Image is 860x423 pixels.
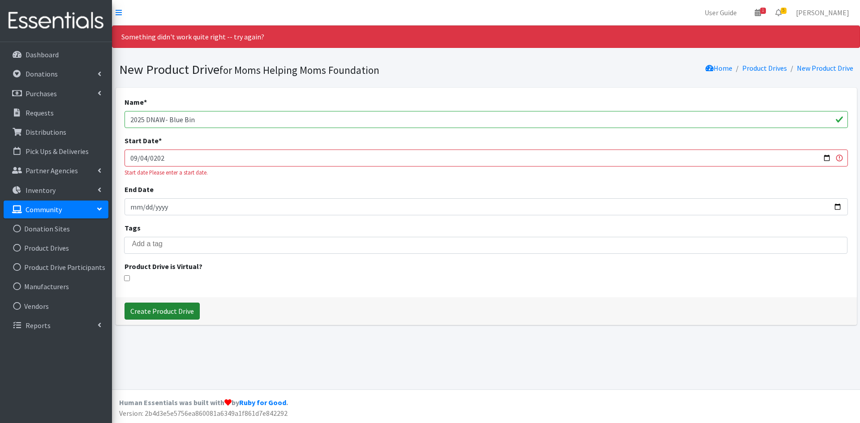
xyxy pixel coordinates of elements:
p: Inventory [26,186,56,195]
a: Donations [4,65,108,83]
label: Tags [125,222,141,233]
a: Inventory [4,181,108,199]
a: Vendors [4,297,108,315]
a: Ruby for Good [239,398,286,407]
input: Create Product Drive [125,303,200,320]
strong: Human Essentials was built with by . [119,398,288,407]
label: End Date [125,184,154,195]
a: Donation Sites [4,220,108,238]
a: New Product Drive [797,64,853,73]
a: Community [4,201,108,218]
p: Distributions [26,128,66,137]
a: Product Drives [742,64,787,73]
label: Name [125,97,147,107]
a: Product Drives [4,239,108,257]
p: Partner Agencies [26,166,78,175]
abbr: required [159,136,162,145]
img: HumanEssentials [4,6,108,36]
p: Reports [26,321,51,330]
a: Distributions [4,123,108,141]
small: for Moms Helping Moms Foundation [219,64,379,77]
p: Community [26,205,62,214]
div: Start date Please enter a start date. [125,168,848,177]
a: 1 [748,4,768,21]
p: Donations [26,69,58,78]
p: Dashboard [26,50,59,59]
a: Partner Agencies [4,162,108,179]
span: 5 [781,8,787,14]
abbr: required [144,98,147,107]
p: Pick Ups & Deliveries [26,147,89,156]
label: Start Date [125,135,162,146]
input: Add a tag [132,240,852,248]
a: Product Drive Participants [4,258,108,276]
a: Purchases [4,85,108,103]
a: Home [705,64,732,73]
div: Something didn't work quite right -- try again? [112,26,860,48]
a: Pick Ups & Deliveries [4,142,108,160]
p: Purchases [26,89,57,98]
a: Dashboard [4,46,108,64]
a: Reports [4,316,108,334]
span: 1 [760,8,766,14]
a: 5 [768,4,789,21]
a: Requests [4,104,108,122]
h1: New Product Drive [119,62,483,77]
span: Version: 2b4d3e5e5756ea860081a6349a1f861d7e842292 [119,409,288,418]
a: [PERSON_NAME] [789,4,856,21]
label: Product Drive is Virtual? [125,261,202,272]
a: Manufacturers [4,278,108,295]
p: Requests [26,108,54,117]
a: User Guide [697,4,744,21]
